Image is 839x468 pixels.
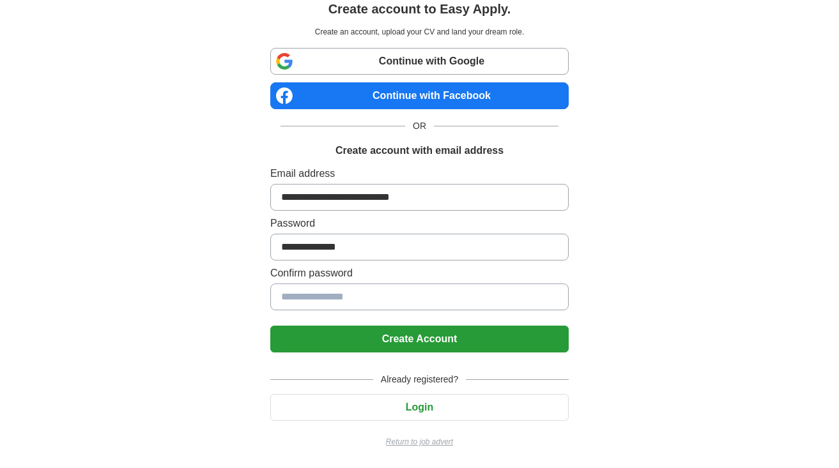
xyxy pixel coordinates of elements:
button: Create Account [270,326,569,352]
a: Return to job advert [270,436,569,448]
span: OR [405,119,434,133]
label: Confirm password [270,266,569,281]
a: Login [270,402,569,412]
a: Continue with Facebook [270,82,569,109]
p: Create an account, upload your CV and land your dream role. [273,26,566,38]
label: Email address [270,166,569,181]
button: Login [270,394,569,421]
a: Continue with Google [270,48,569,75]
label: Password [270,216,569,231]
h1: Create account with email address [335,143,504,158]
span: Already registered? [373,373,466,386]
